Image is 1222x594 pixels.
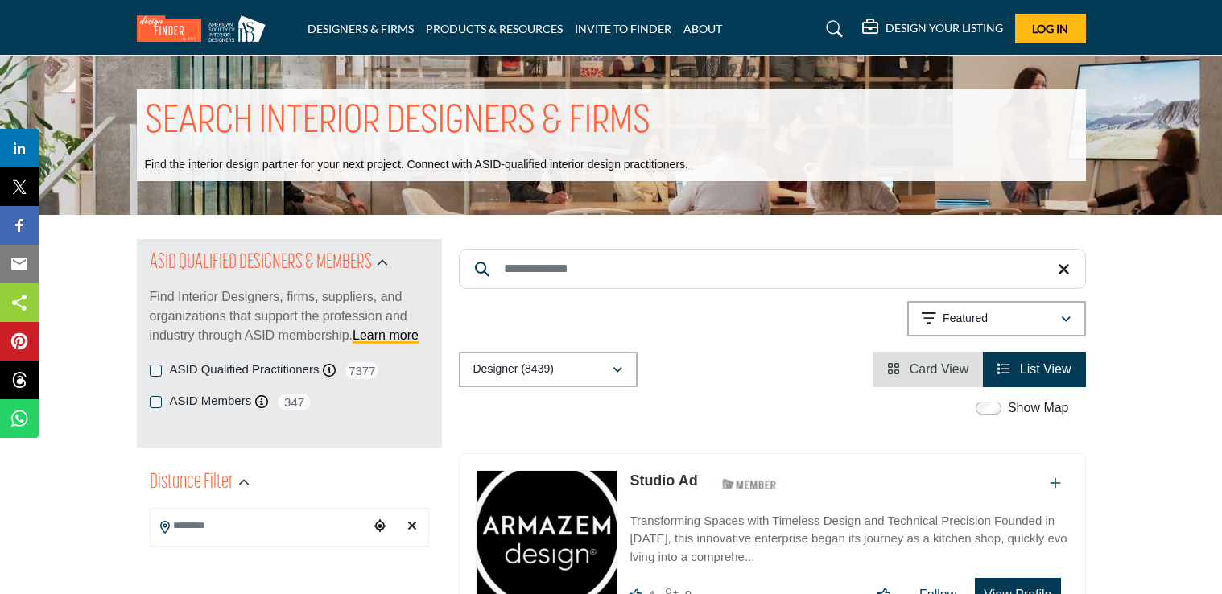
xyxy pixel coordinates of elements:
[137,15,274,42] img: Site Logo
[1015,14,1086,43] button: Log In
[459,249,1086,289] input: Search Keyword
[943,311,988,327] p: Featured
[886,21,1003,35] h5: DESIGN YOUR LISTING
[170,392,252,410] label: ASID Members
[459,352,638,387] button: Designer (8439)
[1050,476,1061,490] a: Add To List
[630,502,1068,567] a: Transforming Spaces with Timeless Design and Technical Precision Founded in [DATE], this innovati...
[713,474,786,494] img: ASID Members Badge Icon
[150,468,233,497] h2: Distance Filter
[630,470,697,492] p: Studio Ad
[145,157,688,173] p: Find the interior design partner for your next project. Connect with ASID-qualified interior desi...
[150,396,162,408] input: ASID Members checkbox
[145,97,650,147] h1: SEARCH INTERIOR DESIGNERS & FIRMS
[907,301,1086,336] button: Featured
[862,19,1003,39] div: DESIGN YOUR LISTING
[683,22,722,35] a: ABOUT
[983,352,1085,387] li: List View
[368,509,392,544] div: Choose your current location
[873,352,983,387] li: Card View
[630,512,1068,567] p: Transforming Spaces with Timeless Design and Technical Precision Founded in [DATE], this innovati...
[630,472,697,489] a: Studio Ad
[151,510,368,542] input: Search Location
[1020,362,1071,376] span: List View
[353,328,419,342] a: Learn more
[150,249,372,278] h2: ASID QUALIFIED DESIGNERS & MEMBERS
[400,509,424,544] div: Clear search location
[473,361,554,377] p: Designer (8439)
[308,22,414,35] a: DESIGNERS & FIRMS
[150,287,429,345] p: Find Interior Designers, firms, suppliers, and organizations that support the profession and indu...
[344,361,380,381] span: 7377
[811,16,853,42] a: Search
[170,361,320,379] label: ASID Qualified Practitioners
[910,362,969,376] span: Card View
[276,392,312,412] span: 347
[887,362,968,376] a: View Card
[1032,22,1068,35] span: Log In
[426,22,563,35] a: PRODUCTS & RESOURCES
[1008,398,1069,418] label: Show Map
[575,22,671,35] a: INVITE TO FINDER
[150,365,162,377] input: ASID Qualified Practitioners checkbox
[997,362,1071,376] a: View List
